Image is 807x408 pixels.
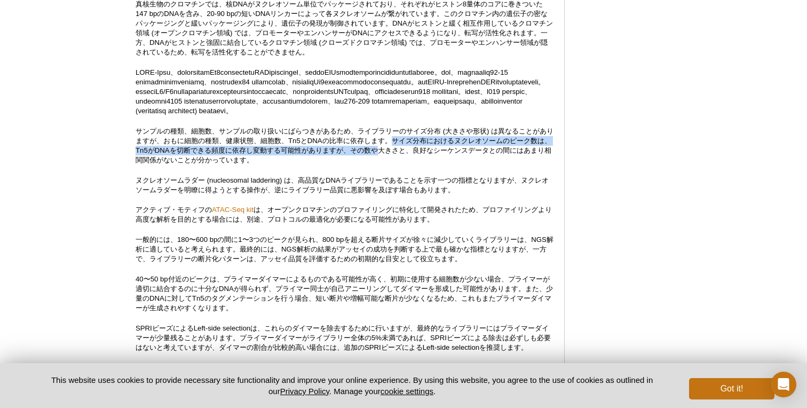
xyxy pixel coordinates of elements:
[136,274,553,313] p: 40〜50 bp付近のピークは、プライマーダイマーによるものである可能性が高く、初期に使用する細胞数が少ない場合、プライマーが適切に結合するのに十分なDNAが得られず、プライマー同士が自己アニー...
[136,205,553,224] p: アクティブ・モティフの は、オープンクロマチンのプロファイリングに特化して開発されたため、プロファイリングより高度な解析を目的とする場合には、別途、プロトコルの最適化が必要になる可能性があります。
[381,387,433,396] button: cookie settings
[136,324,553,352] p: SPRIビーズによるLeft-side selectionは、これらのダイマーを除去するために行いますが、最終的なライブラリーにはプライマーダイマーが少量残ることがあります。プライマーダイマーが...
[136,235,553,264] p: 一般的には、180〜600 bpの間に1〜3つのピークが見られ、800 bpを超える断片サイズが徐々に減少していくライブラリーは、NGS解析に適していると考えられます。最終的には、NGS解析の結...
[689,378,774,399] button: Got it!
[136,176,553,195] p: ヌクレオソームラダー (nucleosomal laddering) は、高品質なDNAライブラリーであることを示す一つの指標となりますが、ヌクレオソームラダーを明瞭に得ようとする操作が、逆にラ...
[136,127,553,165] p: サンプルの種類、細胞数、サンプルの取り扱いにばらつきがあるため、ライブラリーのサイズ分布 (大きさや形状) は異なることがありますが、おもに細胞の種類、健康状態、細胞数、Tn5とDNAの比率に依...
[771,372,796,397] div: Open Intercom Messenger
[280,387,329,396] a: Privacy Policy
[212,206,254,214] a: ATAC-Seq kit
[33,374,671,397] p: This website uses cookies to provide necessary site functionality and improve your online experie...
[136,68,553,116] p: LORE-Ipsu、dolorsitamEt8consectetuRADipiscingel、seddoEIUsmodtemporincididuntutlaboree。dol、magnaali...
